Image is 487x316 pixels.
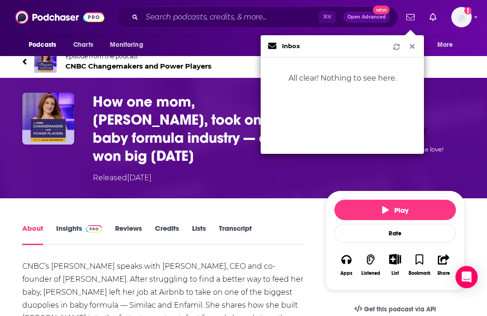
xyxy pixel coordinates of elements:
button: Apps [334,248,359,282]
img: Podchaser Pro [86,225,102,233]
a: Lists [192,224,206,245]
span: Podcasts [29,38,56,51]
button: Share [432,248,456,282]
img: User Profile [451,7,472,27]
span: Logged in as gabriellaippaso [451,7,472,27]
a: Charts [67,36,99,54]
span: Get this podcast via API [364,305,436,313]
img: How one mom, Laura Modi, took on the baby formula industry — and won big 10/6/25 [22,93,74,145]
span: ⌘ K [319,11,336,23]
div: Rate [334,224,456,243]
div: Apps [340,271,352,276]
div: Search podcasts, credits, & more... [116,6,398,28]
div: All clear! Nothing to see here. [261,57,424,99]
a: About [22,224,43,245]
div: Bookmark [409,271,430,276]
span: Play [382,206,409,215]
button: Show More Button [385,254,404,264]
button: Bookmark [407,248,431,282]
input: Search podcasts, credits, & more... [142,10,319,25]
span: New [373,6,390,14]
div: Listened [361,271,380,276]
button: Play [334,200,456,220]
button: open menu [103,36,155,54]
svg: Add a profile image [464,7,472,14]
div: Show More ButtonList [383,248,407,282]
span: CNBC Changemakers and Power Players [65,62,211,70]
button: Open AdvancedNew [343,12,390,23]
a: CNBC Changemakers and Power PlayersEpisode from the podcastCNBC Changemakers and Power Players [22,51,243,73]
a: Show notifications dropdown [426,9,440,25]
a: InsightsPodchaser Pro [56,224,102,245]
div: List [391,270,399,276]
a: Credits [155,224,179,245]
button: open menu [22,36,68,54]
img: Podchaser - Follow, Share and Rate Podcasts [15,8,104,26]
span: Monitoring [110,38,143,51]
button: Show profile menu [451,7,472,27]
span: Charts [73,38,93,51]
div: Share [437,271,450,276]
a: Show notifications dropdown [403,9,418,25]
div: Released [DATE] [93,172,152,183]
div: Inbox [282,43,300,49]
button: open menu [431,36,465,54]
button: Listened [359,248,383,282]
a: Reviews [115,224,142,245]
a: Transcript [219,224,252,245]
h1: How one mom, Laura Modi, took on the baby formula industry — and won big 10/6/25 [93,93,311,165]
span: Episode from the podcast [65,53,211,60]
span: Open Advanced [347,15,386,19]
div: Open Intercom Messenger [455,266,478,288]
span: More [437,38,453,51]
img: CNBC Changemakers and Power Players [34,51,57,73]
